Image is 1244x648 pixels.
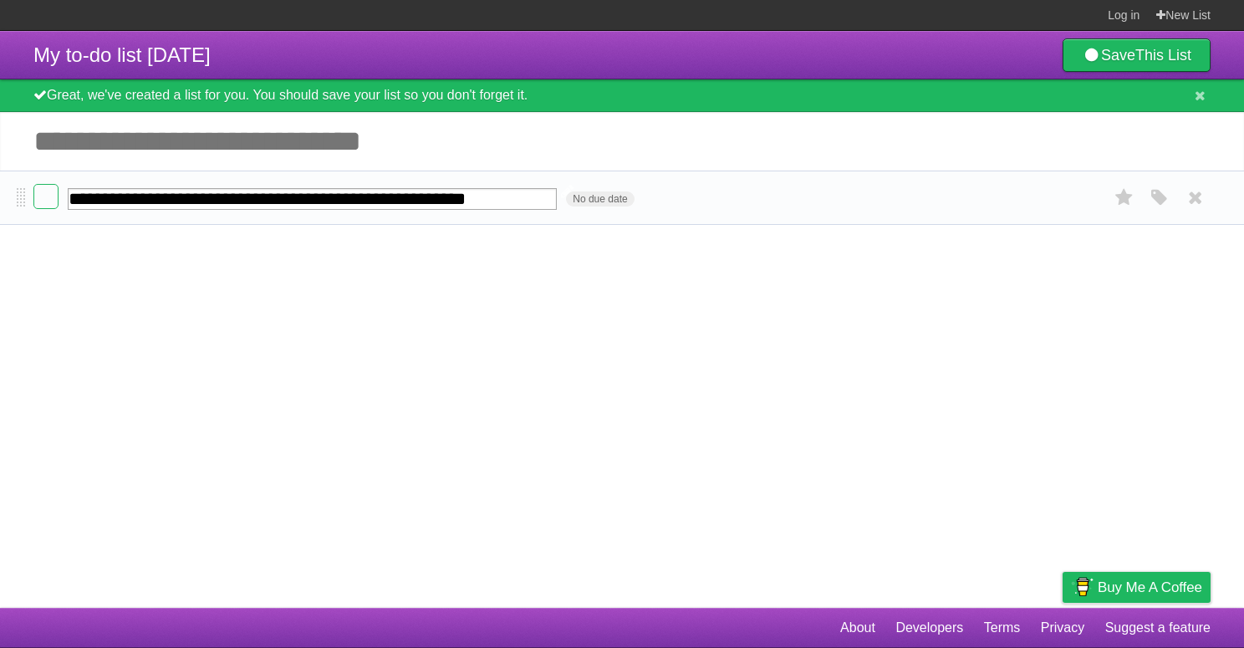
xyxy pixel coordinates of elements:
span: Buy me a coffee [1098,573,1202,602]
b: This List [1135,47,1191,64]
label: Done [33,184,59,209]
img: Buy me a coffee [1071,573,1094,601]
a: Terms [984,612,1021,644]
span: No due date [566,191,634,207]
a: About [840,612,875,644]
a: Suggest a feature [1105,612,1211,644]
a: Buy me a coffee [1063,572,1211,603]
a: Developers [895,612,963,644]
label: Star task [1109,184,1140,212]
a: SaveThis List [1063,38,1211,72]
span: My to-do list [DATE] [33,43,211,66]
a: Privacy [1041,612,1084,644]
